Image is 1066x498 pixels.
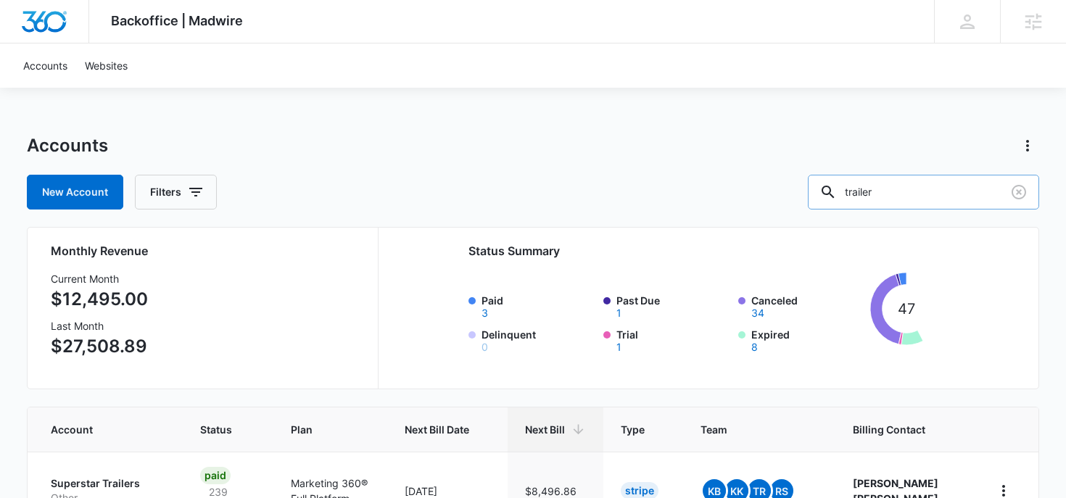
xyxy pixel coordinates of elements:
[751,327,864,352] label: Expired
[51,271,148,286] h3: Current Month
[405,422,469,437] span: Next Bill Date
[51,422,144,437] span: Account
[15,43,76,88] a: Accounts
[808,175,1039,209] input: Search
[1007,180,1030,204] button: Clear
[51,476,165,491] p: Superstar Trailers
[27,135,108,157] h1: Accounts
[898,300,915,318] tspan: 47
[51,286,148,312] p: $12,495.00
[701,422,797,437] span: Team
[616,293,730,318] label: Past Due
[853,422,958,437] span: Billing Contact
[482,308,488,318] button: Paid
[751,293,864,318] label: Canceled
[482,293,595,318] label: Paid
[51,242,360,260] h2: Monthly Revenue
[616,327,730,352] label: Trial
[200,422,235,437] span: Status
[51,333,148,360] p: $27,508.89
[525,422,565,437] span: Next Bill
[751,308,764,318] button: Canceled
[291,422,370,437] span: Plan
[468,242,943,260] h2: Status Summary
[616,342,621,352] button: Trial
[51,318,148,333] h3: Last Month
[135,175,217,209] button: Filters
[616,308,621,318] button: Past Due
[200,467,231,484] div: Paid
[751,342,758,352] button: Expired
[76,43,136,88] a: Websites
[621,422,645,437] span: Type
[111,13,243,28] span: Backoffice | Madwire
[27,175,123,209] a: New Account
[1016,134,1039,157] button: Actions
[482,327,595,352] label: Delinquent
